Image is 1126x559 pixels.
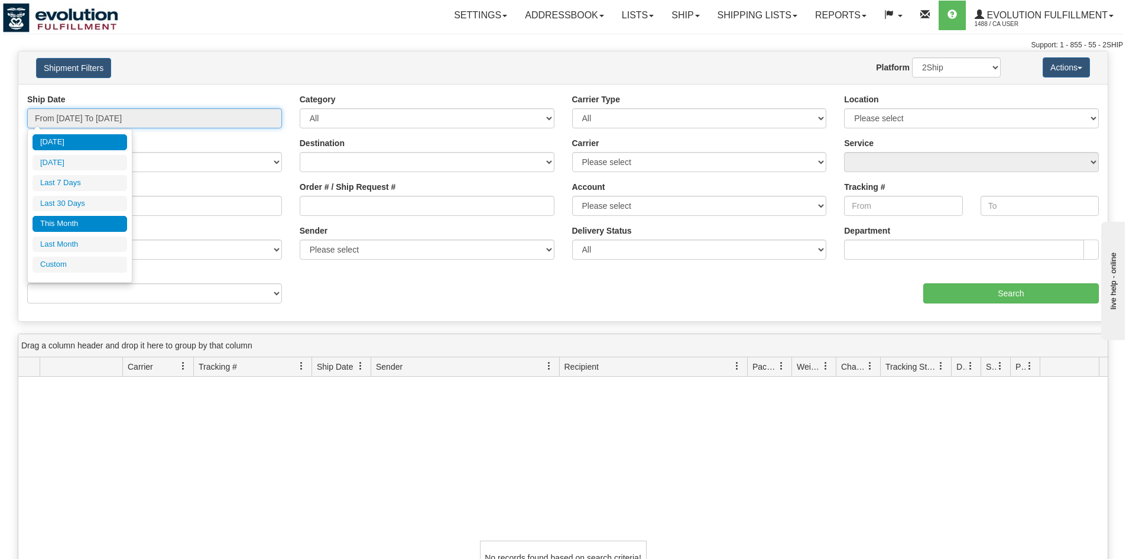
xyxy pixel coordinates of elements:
[923,283,1099,303] input: Search
[539,356,559,376] a: Sender filter column settings
[572,181,605,193] label: Account
[33,257,127,273] li: Custom
[317,361,353,373] span: Ship Date
[564,361,599,373] span: Recipient
[806,1,875,30] a: Reports
[931,356,951,376] a: Tracking Status filter column settings
[771,356,791,376] a: Packages filter column settings
[752,361,777,373] span: Packages
[844,181,885,193] label: Tracking #
[816,356,836,376] a: Weight filter column settings
[797,361,822,373] span: Weight
[975,18,1063,30] span: 1488 / CA User
[709,1,806,30] a: Shipping lists
[33,196,127,212] li: Last 30 Days
[33,175,127,191] li: Last 7 Days
[199,361,237,373] span: Tracking #
[860,356,880,376] a: Charge filter column settings
[960,356,981,376] a: Delivery Status filter column settings
[572,225,632,237] label: Delivery Status
[613,1,663,30] a: Lists
[33,134,127,150] li: [DATE]
[1020,356,1040,376] a: Pickup Status filter column settings
[572,137,599,149] label: Carrier
[844,196,962,216] input: From
[376,361,403,373] span: Sender
[173,356,193,376] a: Carrier filter column settings
[33,155,127,171] li: [DATE]
[351,356,371,376] a: Ship Date filter column settings
[445,1,516,30] a: Settings
[300,137,345,149] label: Destination
[27,93,66,105] label: Ship Date
[9,10,109,19] div: live help - online
[18,334,1108,357] div: grid grouping header
[36,58,111,78] button: Shipment Filters
[885,361,937,373] span: Tracking Status
[300,181,396,193] label: Order # / Ship Request #
[1043,57,1090,77] button: Actions
[516,1,613,30] a: Addressbook
[3,3,118,33] img: logo1488.jpg
[986,361,996,373] span: Shipment Issues
[291,356,311,376] a: Tracking # filter column settings
[572,93,620,105] label: Carrier Type
[841,361,866,373] span: Charge
[663,1,708,30] a: Ship
[984,10,1108,20] span: Evolution Fulfillment
[300,225,327,237] label: Sender
[727,356,747,376] a: Recipient filter column settings
[844,93,878,105] label: Location
[844,137,874,149] label: Service
[966,1,1122,30] a: Evolution Fulfillment 1488 / CA User
[844,225,890,237] label: Department
[33,237,127,253] li: Last Month
[956,361,966,373] span: Delivery Status
[1099,219,1125,340] iframe: chat widget
[1015,361,1026,373] span: Pickup Status
[990,356,1010,376] a: Shipment Issues filter column settings
[128,361,153,373] span: Carrier
[33,216,127,232] li: This Month
[3,40,1123,50] div: Support: 1 - 855 - 55 - 2SHIP
[981,196,1099,216] input: To
[876,62,910,73] label: Platform
[300,93,336,105] label: Category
